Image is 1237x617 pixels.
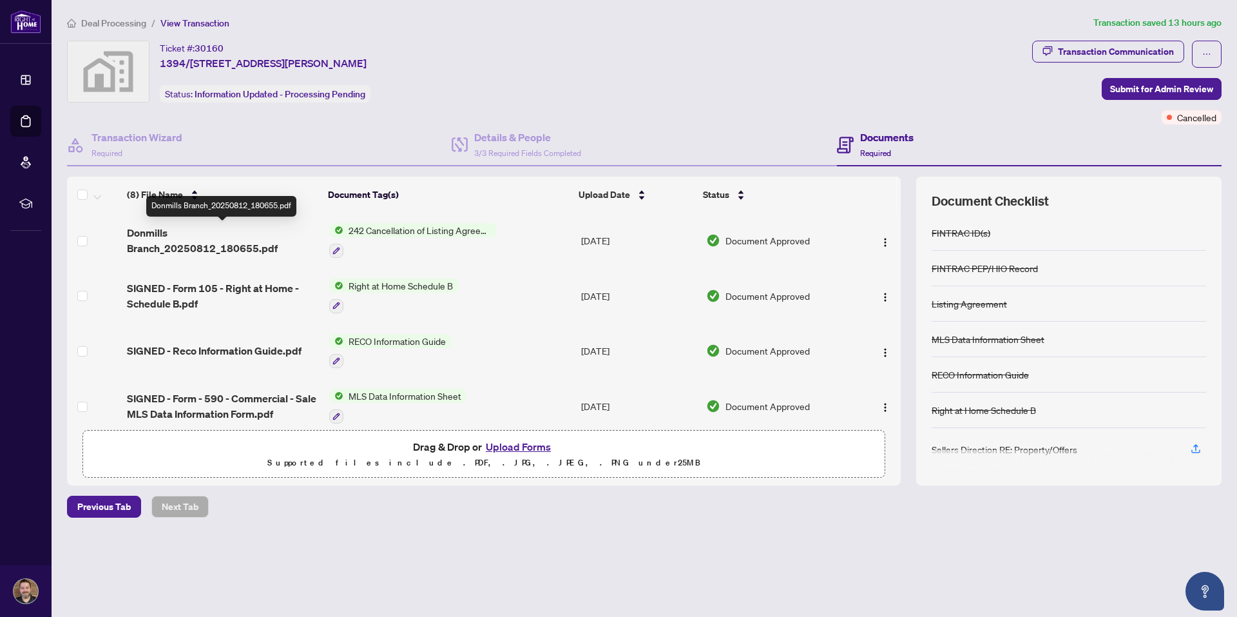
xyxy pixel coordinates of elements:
[932,403,1036,417] div: Right at Home Schedule B
[67,496,141,518] button: Previous Tab
[860,130,914,145] h4: Documents
[725,233,810,248] span: Document Approved
[875,286,896,306] button: Logo
[932,226,990,240] div: FINTRAC ID(s)
[698,177,853,213] th: Status
[91,130,182,145] h4: Transaction Wizard
[329,334,451,369] button: Status IconRECO Information Guide
[474,148,581,158] span: 3/3 Required Fields Completed
[576,213,701,268] td: [DATE]
[127,188,183,202] span: (8) File Name
[10,10,41,34] img: logo
[343,279,458,293] span: Right at Home Schedule B
[160,41,224,55] div: Ticket #:
[127,280,318,311] span: SIGNED - Form 105 - Right at Home - Schedule B.pdf
[474,130,581,145] h4: Details & People
[932,261,1038,275] div: FINTRAC PEP/HIO Record
[573,177,698,213] th: Upload Date
[127,391,318,422] span: SIGNED - Form - 590 - Commercial - Sale MLS Data Information Form.pdf
[880,402,890,413] img: Logo
[932,192,1049,210] span: Document Checklist
[151,496,209,518] button: Next Tab
[329,279,458,313] button: Status IconRight at Home Schedule B
[323,177,574,213] th: Document Tag(s)
[706,289,720,303] img: Document Status
[1185,572,1224,611] button: Open asap
[146,196,296,217] div: Donmills Branch_20250812_180655.pdf
[77,496,131,517] span: Previous Tab
[127,343,302,358] span: SIGNED - Reco Information Guide.pdf
[576,324,701,379] td: [DATE]
[706,344,720,358] img: Document Status
[343,389,466,403] span: MLS Data Information Sheet
[932,367,1029,382] div: RECO Information Guide
[160,55,367,71] span: 1394/[STREET_ADDRESS][PERSON_NAME]
[875,396,896,416] button: Logo
[122,177,323,213] th: (8) File Name
[932,297,1007,311] div: Listing Agreement
[81,17,146,29] span: Deal Processing
[151,15,155,30] li: /
[875,230,896,251] button: Logo
[576,378,701,434] td: [DATE]
[195,88,365,100] span: Information Updated - Processing Pending
[880,348,890,358] img: Logo
[482,438,555,455] button: Upload Forms
[703,188,729,202] span: Status
[329,334,343,348] img: Status Icon
[160,85,370,103] div: Status:
[343,334,451,348] span: RECO Information Guide
[329,389,466,424] button: Status IconMLS Data Information Sheet
[195,43,224,54] span: 30160
[127,225,318,256] span: Donmills Branch_20250812_180655.pdf
[1102,78,1222,100] button: Submit for Admin Review
[579,188,630,202] span: Upload Date
[91,148,122,158] span: Required
[329,279,343,293] img: Status Icon
[14,579,38,603] img: Profile Icon
[1093,15,1222,30] article: Transaction saved 13 hours ago
[880,237,890,248] img: Logo
[725,289,810,303] span: Document Approved
[1032,41,1184,63] button: Transaction Communication
[68,41,149,102] img: svg%3e
[329,223,496,258] button: Status Icon242 Cancellation of Listing Agreement - Authority to Offer for Sale
[329,223,343,237] img: Status Icon
[725,344,810,358] span: Document Approved
[706,399,720,413] img: Document Status
[160,17,229,29] span: View Transaction
[880,292,890,302] img: Logo
[875,340,896,361] button: Logo
[932,332,1044,346] div: MLS Data Information Sheet
[67,19,76,28] span: home
[725,399,810,413] span: Document Approved
[83,431,885,478] span: Drag & Drop orUpload FormsSupported files include .PDF, .JPG, .JPEG, .PNG under25MB
[1202,50,1211,59] span: ellipsis
[343,223,496,237] span: 242 Cancellation of Listing Agreement - Authority to Offer for Sale
[1058,41,1174,62] div: Transaction Communication
[932,442,1077,456] div: Sellers Direction RE: Property/Offers
[706,233,720,248] img: Document Status
[329,389,343,403] img: Status Icon
[576,268,701,324] td: [DATE]
[413,438,555,455] span: Drag & Drop or
[91,455,877,471] p: Supported files include .PDF, .JPG, .JPEG, .PNG under 25 MB
[860,148,891,158] span: Required
[1110,79,1213,99] span: Submit for Admin Review
[1177,110,1216,124] span: Cancelled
